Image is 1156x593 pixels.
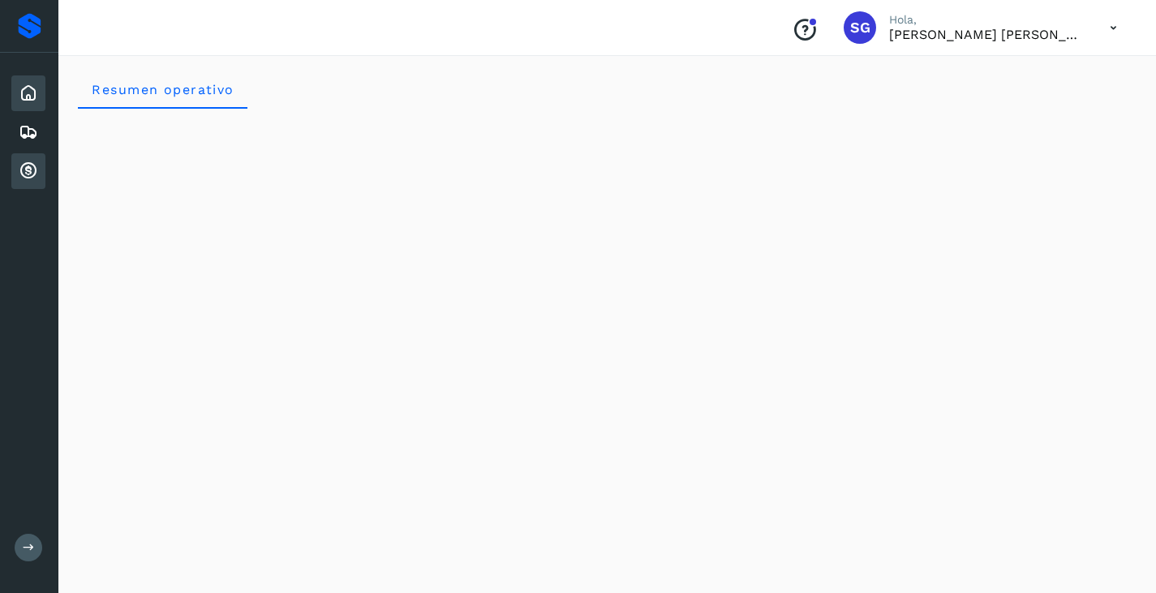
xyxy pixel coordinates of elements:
span: Resumen operativo [91,82,234,97]
div: Embarques [11,114,45,150]
div: Inicio [11,75,45,111]
div: Cuentas por cobrar [11,153,45,189]
p: SERGIO GONZALEZ ALONSO [889,27,1084,42]
p: Hola, [889,13,1084,27]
